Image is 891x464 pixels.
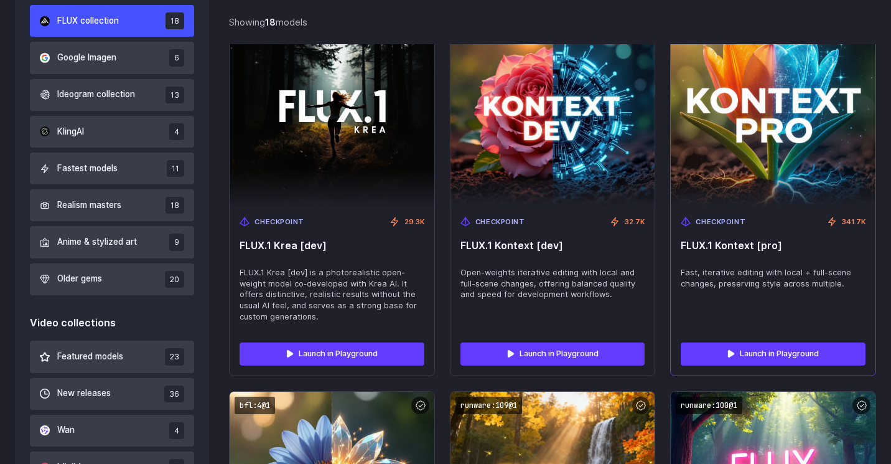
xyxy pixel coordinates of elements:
[57,350,123,364] span: Featured models
[167,160,184,177] span: 11
[57,387,111,400] span: New releases
[460,343,645,365] a: Launch in Playground
[681,267,865,290] span: Fast, iterative editing with local + full-scene changes, preserving style across multiple.
[229,15,307,29] div: Showing models
[30,189,194,221] button: Realism masters 18
[169,123,184,140] span: 4
[166,87,184,103] span: 13
[57,424,75,437] span: Wan
[460,240,645,252] span: FLUX.1 Kontext [dev]
[57,162,118,176] span: Fastest models
[265,17,276,27] strong: 18
[165,271,184,288] span: 20
[30,315,194,331] div: Video collections
[681,343,865,365] a: Launch in Playground
[169,234,184,250] span: 9
[57,125,84,139] span: KlingAI
[165,348,184,365] span: 23
[240,343,424,365] a: Launch in Playground
[166,197,184,214] span: 18
[625,217,645,228] span: 32.7K
[30,226,194,258] button: Anime & stylized art 9
[30,263,194,295] button: Older gems 20
[57,272,102,286] span: Older gems
[240,240,424,252] span: FLUX.1 Krea [dev]
[450,21,655,207] img: FLUX.1 Kontext [dev]
[30,378,194,410] button: New releases 36
[661,11,885,216] img: FLUX.1 Kontext [pro]
[169,49,184,66] span: 6
[30,42,194,73] button: Google Imagen 6
[30,415,194,447] button: Wan 4
[460,267,645,301] span: Open-weights iterative editing with local and full-scene changes, offering balanced quality and s...
[30,153,194,184] button: Fastest models 11
[57,14,119,28] span: FLUX collection
[696,217,745,228] span: Checkpoint
[57,235,137,249] span: Anime & stylized art
[455,397,522,415] code: runware:109@1
[404,217,424,228] span: 29.3K
[235,397,275,415] code: bfl:4@1
[30,79,194,111] button: Ideogram collection 13
[57,199,121,212] span: Realism masters
[681,240,865,252] span: FLUX.1 Kontext [pro]
[842,217,865,228] span: 341.7K
[166,12,184,29] span: 18
[230,21,434,207] img: FLUX.1 Krea [dev]
[30,341,194,372] button: Featured models 23
[169,422,184,439] span: 4
[57,51,116,65] span: Google Imagen
[240,267,424,323] span: FLUX.1 Krea [dev] is a photorealistic open-weight model co‑developed with Krea AI. It offers dist...
[676,397,742,415] code: runware:100@1
[30,5,194,37] button: FLUX collection 18
[164,386,184,402] span: 36
[30,116,194,148] button: KlingAI 4
[475,217,525,228] span: Checkpoint
[57,88,135,102] span: Ideogram collection
[254,217,304,228] span: Checkpoint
